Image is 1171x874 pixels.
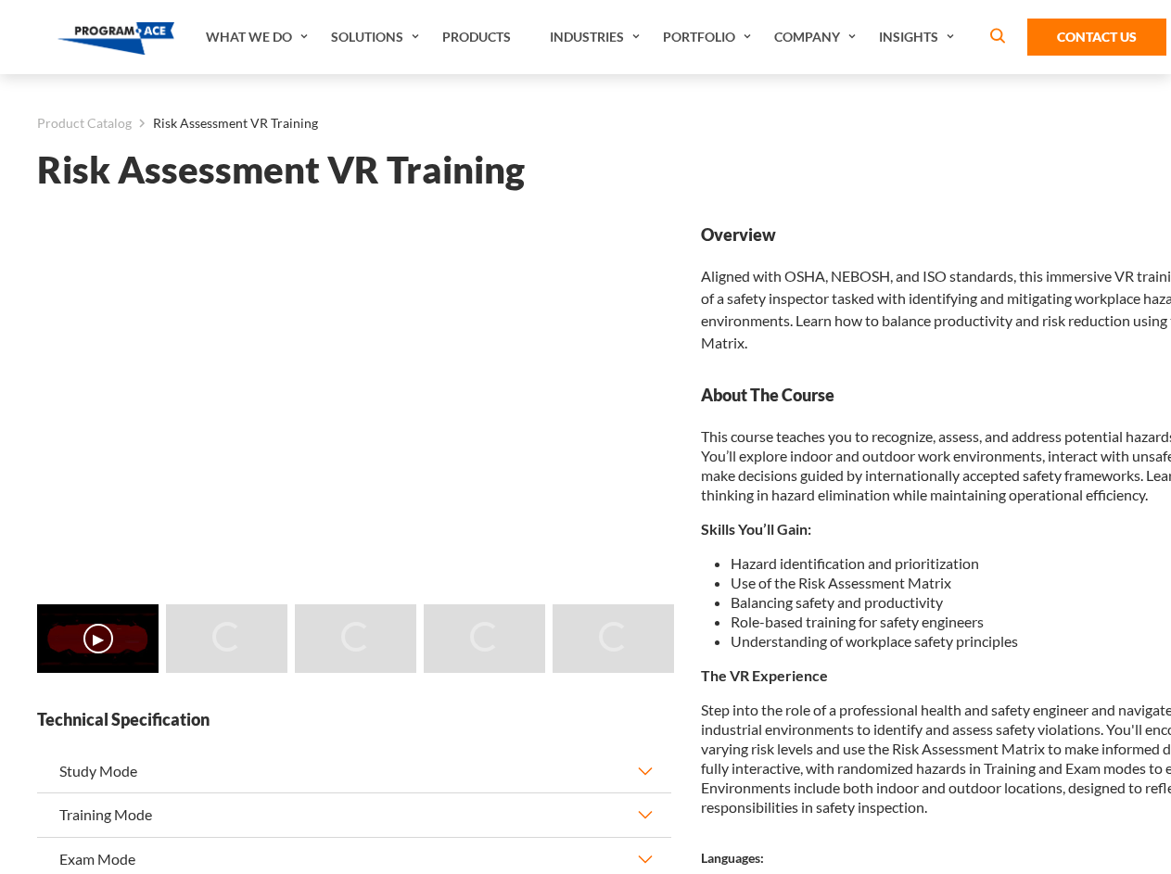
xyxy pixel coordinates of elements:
[37,223,671,580] iframe: Risk Assessment VR Training - Video 0
[37,604,159,673] img: Risk Assessment VR Training - Video 0
[37,111,132,135] a: Product Catalog
[701,850,764,866] strong: Languages:
[132,111,318,135] li: Risk Assessment VR Training
[37,708,671,731] strong: Technical Specification
[37,793,671,836] button: Training Mode
[37,750,671,792] button: Study Mode
[83,624,113,653] button: ▶
[57,22,175,55] img: Program-Ace
[1027,19,1166,56] a: Contact Us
